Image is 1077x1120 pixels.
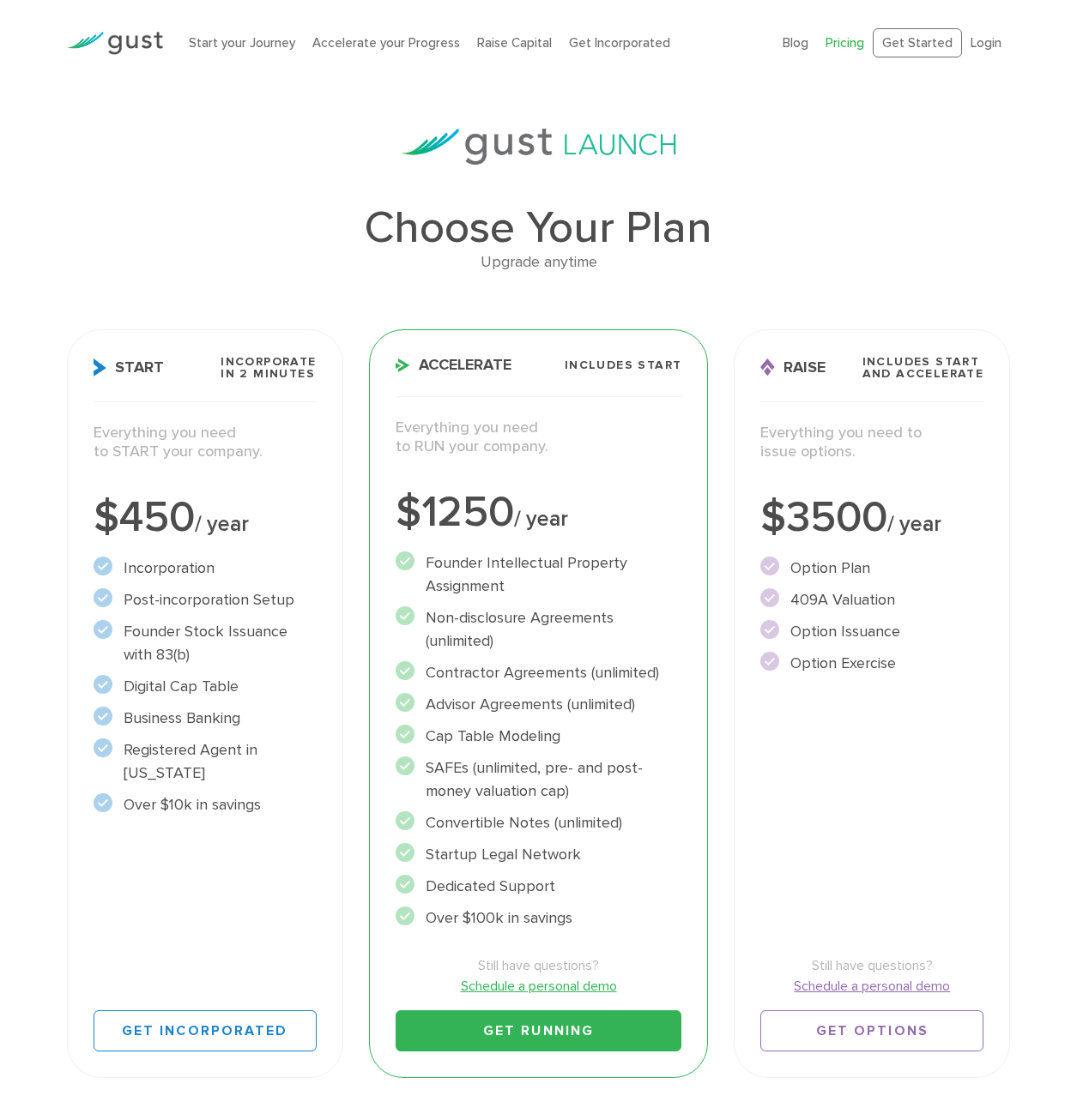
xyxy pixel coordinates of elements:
li: SAFEs (unlimited, pre- and post-money valuation cap) [396,756,682,803]
a: Get Incorporated [569,35,670,51]
span: Start [94,358,164,376]
p: Everything you need to RUN your company. [396,418,682,457]
span: Still have questions? [760,955,983,976]
a: Login [971,35,1001,51]
li: Dedicated Support [396,875,682,898]
span: / year [195,511,249,537]
span: Incorporate in 2 Minutes [221,356,316,380]
img: Accelerate Icon [396,358,410,372]
p: Everything you need to issue options. [760,424,983,462]
div: $450 [94,497,317,539]
p: Everything you need to START your company. [94,424,317,462]
a: Get Running [396,1010,682,1051]
a: Schedule a personal demo [760,976,983,997]
a: Blog [783,35,808,51]
span: / year [514,506,568,532]
li: Convertible Notes (unlimited) [396,811,682,834]
li: Post-incorporation Setup [94,588,317,611]
li: Registered Agent in [US_STATE] [94,738,317,785]
span: / year [887,511,941,537]
img: Gust Logo [67,32,163,55]
li: Business Banking [94,707,317,730]
li: Option Exercise [760,652,983,675]
a: Get Started [873,28,962,58]
a: Schedule a personal demo [396,976,682,997]
span: Raise [760,358,826,376]
li: Founder Intellectual Property Assignment [396,551,682,598]
li: Founder Stock Issuance with 83(b) [94,620,317,666]
a: Accelerate your Progress [312,35,460,51]
li: Contractor Agreements (unlimited) [396,661,682,684]
li: Non-disclosure Agreements (unlimited) [396,606,682,653]
li: 409A Valuation [760,588,983,611]
li: Startup Legal Network [396,843,682,866]
li: Digital Cap Table [94,675,317,698]
span: Still have questions? [396,955,682,976]
li: Incorporation [94,557,317,580]
span: Includes START and ACCELERATE [862,356,984,380]
a: Pricing [826,35,864,51]
span: Accelerate [396,358,511,373]
li: Advisor Agreements (unlimited) [396,693,682,716]
li: Option Issuance [760,620,983,643]
li: Option Plan [760,557,983,580]
div: Upgrade anytime [67,250,1011,275]
div: $3500 [760,497,983,539]
li: Over $10k in savings [94,793,317,816]
img: gust-launch-logos.svg [402,129,676,165]
h1: Choose Your Plan [67,206,1011,250]
a: Get Incorporated [94,1010,317,1051]
img: Raise Icon [760,358,775,376]
div: $1250 [396,491,682,534]
a: Get Options [760,1010,983,1051]
a: Start your Journey [189,35,295,51]
img: Start Icon X2 [94,358,106,376]
a: Raise Capital [477,35,552,51]
li: Over $100k in savings [396,906,682,930]
li: Cap Table Modeling [396,725,682,748]
span: Includes START [565,359,682,371]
